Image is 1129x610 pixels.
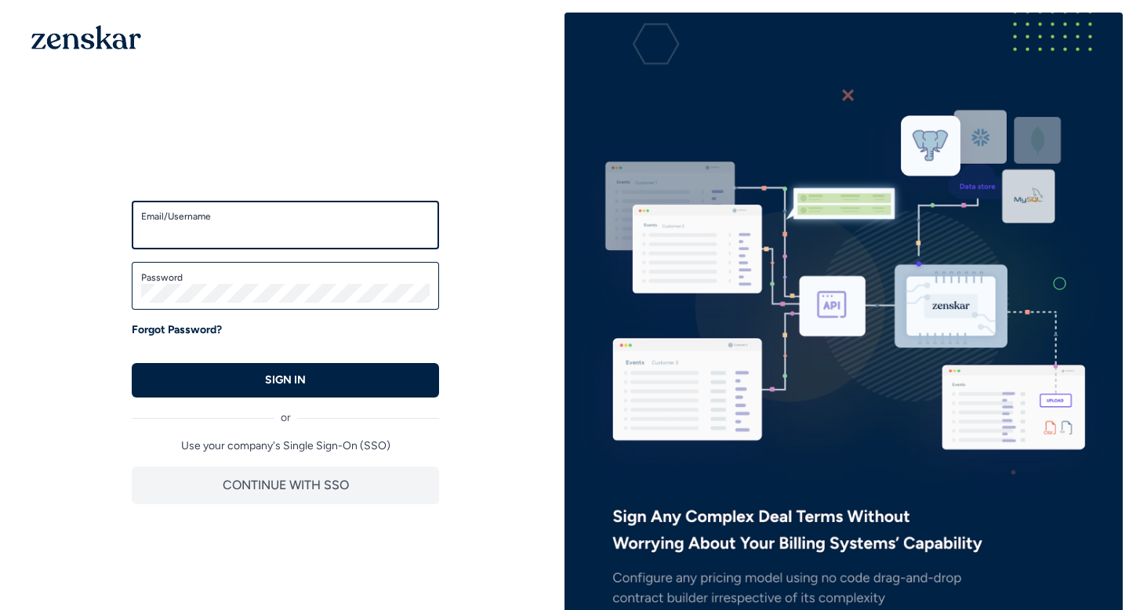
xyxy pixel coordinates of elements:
[31,25,141,49] img: 1OGAJ2xQqyY4LXKgY66KYq0eOWRCkrZdAb3gUhuVAqdWPZE9SRJmCz+oDMSn4zDLXe31Ii730ItAGKgCKgCCgCikA4Av8PJUP...
[132,398,439,426] div: or
[132,322,222,338] a: Forgot Password?
[141,271,430,284] label: Password
[132,438,439,454] p: Use your company's Single Sign-On (SSO)
[132,467,439,504] button: CONTINUE WITH SSO
[132,363,439,398] button: SIGN IN
[141,210,430,223] label: Email/Username
[265,372,306,388] p: SIGN IN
